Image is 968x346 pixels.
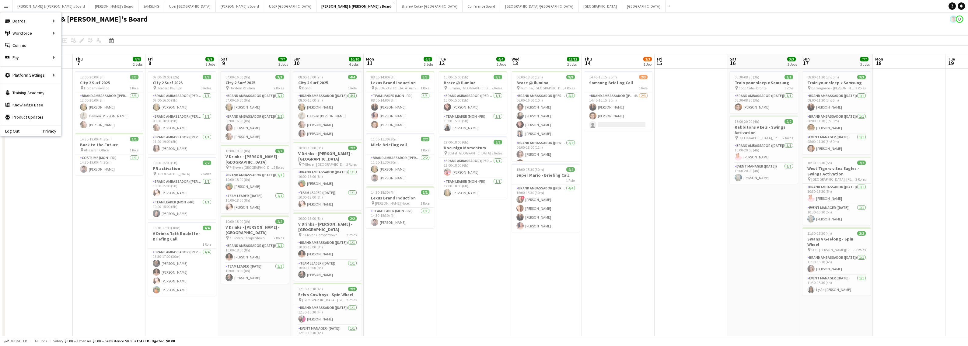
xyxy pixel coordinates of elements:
[201,86,211,90] span: 3 Roles
[221,224,289,235] h3: V Drinks - [PERSON_NAME] - [GEOGRAPHIC_DATA]
[148,71,216,154] app-job-card: 07:00-19:00 (12h)3/3City 2 Surf 2025 Hordern Pavilion3 RolesBrand Ambassador ([PERSON_NAME])1/107...
[802,236,871,247] h3: Swans v Geelong - Spin Wheel
[739,136,783,140] span: [GEOGRAPHIC_DATA], [PERSON_NAME][GEOGRAPHIC_DATA], [GEOGRAPHIC_DATA]
[293,283,362,346] app-job-card: 12:30-16:30 (4h)2/2Eels v Cowboys - Spin Wheel [GEOGRAPHIC_DATA], [GEOGRAPHIC_DATA]2 RolesBrand A...
[298,287,323,291] span: 12:30-16:30 (4h)
[293,213,362,281] div: 10:00-18:00 (8h)2/2V Drinks - [PERSON_NAME] - [GEOGRAPHIC_DATA] 7-Eleven Camperdown2 RolesBrand A...
[860,57,868,61] span: 7/7
[730,116,798,184] app-job-card: 16:00-20:00 (4h)2/2Rabbitohs v Eels - Swings Activation [GEOGRAPHIC_DATA], [PERSON_NAME][GEOGRAPH...
[365,60,374,67] span: 11
[133,62,142,67] div: 2 Jobs
[857,75,866,79] span: 3/3
[375,86,421,90] span: [GEOGRAPHIC_DATA] Arrivals
[421,137,429,141] span: 2/2
[148,249,216,296] app-card-role: Brand Ambassador ([PERSON_NAME])4/416:30-17:00 (30m)[PERSON_NAME][PERSON_NAME][PERSON_NAME][PERSO...
[293,239,362,260] app-card-role: Brand Ambassador ([DATE])1/110:00-18:00 (8h)[PERSON_NAME]
[157,86,182,90] span: Hordern Pavilion
[75,154,143,175] app-card-role: Costume (Mon - Fri)1/114:30-19:00 (4h30m)[PERSON_NAME]
[366,154,434,184] app-card-role: Brand Ambassador ([PERSON_NAME])2/211:00-11:30 (30m)[PERSON_NAME][PERSON_NAME]
[730,142,798,163] app-card-role: Brand Ambassador ([DATE])1/116:00-20:00 (4h)[PERSON_NAME]
[0,15,61,27] div: Boards
[5,15,148,24] h1: [PERSON_NAME] & [PERSON_NAME]'s Board
[147,60,153,67] span: 8
[578,0,622,12] button: [GEOGRAPHIC_DATA]
[148,157,216,220] app-job-card: 10:00-15:00 (5h)2/2PR activation [GEOGRAPHIC_DATA]2 RolesBrand Ambassador ([PERSON_NAME])1/110:00...
[0,51,61,64] div: Pay
[157,171,190,176] span: [GEOGRAPHIC_DATA]
[346,233,357,237] span: 2 Roles
[84,86,110,90] span: Hordern Pavilion
[807,231,832,236] span: 11:30-15:30 (4h)
[512,164,580,232] app-job-card: 15:00-15:30 (30m)4/4Super Mario - Briefing Call1 RoleBrand Ambassador ([PERSON_NAME])4/415:00-15:...
[293,71,362,140] app-job-card: 08:00-15:00 (7h)4/4City 2 Surf 2025 Bondi1 RoleBrand Ambassador ([DATE])4/408:00-15:00 (7h)[PERSO...
[220,60,227,67] span: 9
[644,62,652,67] div: 1 Job
[278,62,288,67] div: 3 Jobs
[0,69,61,81] div: Platform Settings
[439,92,507,113] app-card-role: Brand Ambassador ([PERSON_NAME])1/110:00-15:00 (5h)[PERSON_NAME]
[366,80,434,85] h3: Lexus Brand Induction
[730,80,798,85] h3: Train your sleep x Samsung
[787,57,796,61] span: 3/3
[500,0,578,12] button: [GEOGRAPHIC_DATA]/[GEOGRAPHIC_DATA]
[201,171,211,176] span: 2 Roles
[148,80,216,85] h3: City 2 Surf 2025
[221,92,289,113] app-card-role: Brand Ambassador ([DATE])1/107:00-16:00 (9h)[PERSON_NAME]
[439,178,507,199] app-card-role: Team Leader (Mon - Fri)1/112:00-18:00 (6h)[PERSON_NAME]
[875,56,883,62] span: Mon
[346,298,357,302] span: 2 Roles
[225,219,250,224] span: 10:00-18:00 (8h)
[148,56,153,62] span: Fri
[371,190,396,195] span: 14:30-18:30 (4h)
[75,71,143,131] app-job-card: 12:00-20:00 (8h)3/3City 2 Surf 2025 Hordern Pavilion1 RoleBrand Ambassador ([PERSON_NAME])3/312:0...
[584,71,652,131] div: 14:45-15:15 (30m)2/3Samsung Briefing Call1 RoleBrand Ambassador ([PERSON_NAME])4A2/314:45-15:15 (...
[0,27,61,39] div: Workforce
[807,161,832,165] span: 10:30-15:30 (5h)
[293,304,362,325] app-card-role: Brand Ambassador ([DATE])1/112:30-16:30 (4h)[PERSON_NAME]
[349,57,361,61] span: 10/10
[348,86,357,90] span: 1 Role
[302,233,337,237] span: 7-Eleven Camperdown
[375,201,410,206] span: [PERSON_NAME] Hotel
[802,254,871,275] app-card-role: Brand Ambassador ([DATE])1/111:30-15:30 (4h)[PERSON_NAME]
[948,56,955,62] span: Tue
[221,263,289,284] app-card-role: Team Leader ([DATE])1/110:00-18:00 (8h)[PERSON_NAME]
[75,133,143,175] div: 14:30-19:00 (4h30m)1/1Back to the Future Atlassian Office1 RoleCostume (Mon - Fri)1/114:30-19:00 ...
[278,57,287,61] span: 7/7
[293,56,301,62] span: Sun
[785,75,793,79] span: 1/1
[348,146,357,150] span: 2/2
[293,92,362,140] app-card-role: Brand Ambassador ([DATE])4/408:00-15:00 (7h)[PERSON_NAME]Heaven [PERSON_NAME][PERSON_NAME][PERSON...
[421,148,429,152] span: 1 Role
[0,111,61,123] a: Product Updates
[138,0,164,12] button: SAMSUNG
[947,60,955,67] span: 19
[857,231,866,236] span: 2/2
[496,57,505,61] span: 4/4
[512,80,580,85] h3: Braze @ Ilumina
[302,162,346,167] span: 7-Eleven [GEOGRAPHIC_DATA]
[807,75,839,79] span: 08:00-11:30 (3h30m)
[802,275,871,296] app-card-role: Event Manager ([DATE])1/111:30-15:30 (4h)Ly An [PERSON_NAME]
[366,92,434,131] app-card-role: Team Leader (Mon - Fri)3/308:00-14:00 (6h)[PERSON_NAME][PERSON_NAME][PERSON_NAME]
[130,75,138,79] span: 3/3
[512,56,519,62] span: Wed
[221,71,289,143] div: 07:00-16:00 (9h)3/3City 2 Surf 2025 Hordern Pavilion2 RolesBrand Ambassador ([DATE])1/107:00-16:0...
[366,71,434,131] div: 08:00-14:00 (6h)3/3Lexus Brand Induction [GEOGRAPHIC_DATA] Arrivals1 RoleTeam Leader (Mon - Fri)3...
[421,75,429,79] span: 3/3
[84,148,109,152] span: Atlassian Office
[735,119,759,124] span: 16:00-20:00 (4h)
[80,75,105,79] span: 12:00-20:00 (8h)
[221,192,289,213] app-card-role: Team Leader ([DATE])1/110:00-18:00 (8h)[PERSON_NAME]
[802,184,871,204] app-card-role: Brand Ambassador ([DATE])1/110:30-15:30 (5h)[PERSON_NAME]
[0,99,61,111] a: Knowledge Base
[148,166,216,171] h3: PR activation
[274,165,284,170] span: 2 Roles
[639,75,648,79] span: 2/3
[802,204,871,225] app-card-role: Event Manager ([DATE])1/110:30-15:30 (5h)[PERSON_NAME]
[221,242,289,263] app-card-role: Brand Ambassador ([DATE])1/110:00-18:00 (8h)[PERSON_NAME]
[439,136,507,199] div: 12:00-18:00 (6h)2/2Docusign Momentum Sofitel [GEOGRAPHIC_DATA]2 RolesBrand Ambassador ([PERSON_NA...
[511,60,519,67] span: 13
